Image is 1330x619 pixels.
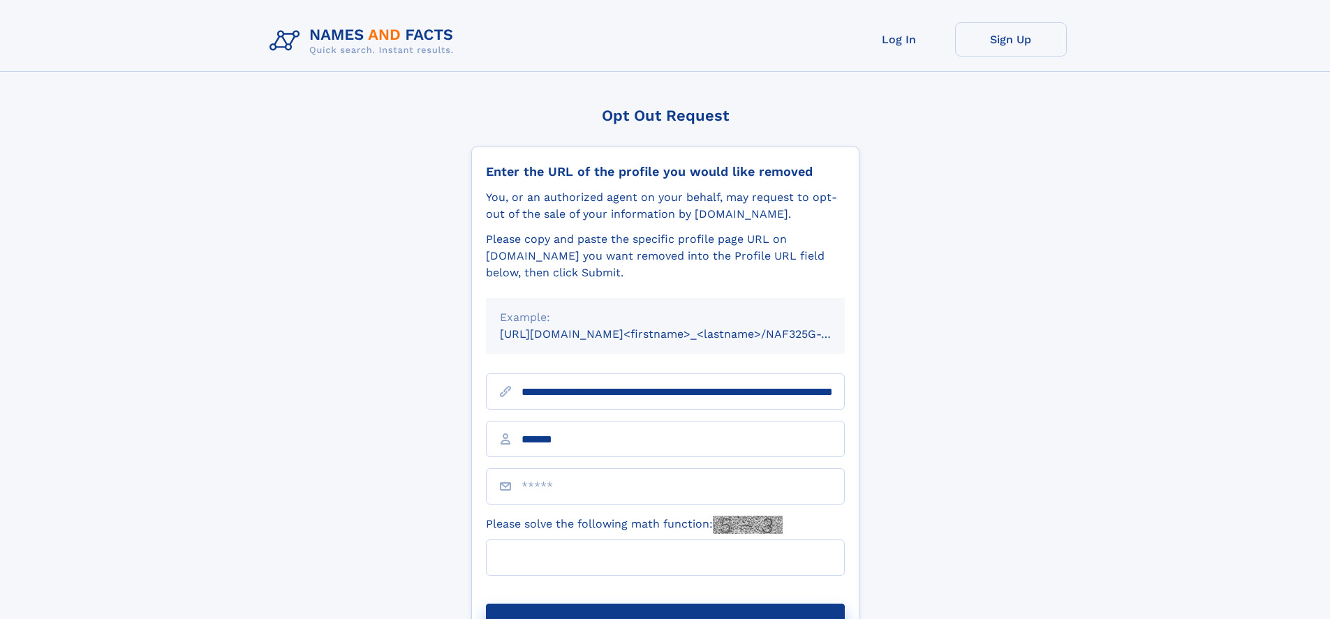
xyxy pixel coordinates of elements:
div: Please copy and paste the specific profile page URL on [DOMAIN_NAME] you want removed into the Pr... [486,231,845,281]
div: Example: [500,309,831,326]
a: Log In [843,22,955,57]
div: Enter the URL of the profile you would like removed [486,164,845,179]
a: Sign Up [955,22,1067,57]
div: Opt Out Request [471,107,859,124]
div: You, or an authorized agent on your behalf, may request to opt-out of the sale of your informatio... [486,189,845,223]
label: Please solve the following math function: [486,516,783,534]
img: Logo Names and Facts [264,22,465,60]
small: [URL][DOMAIN_NAME]<firstname>_<lastname>/NAF325G-xxxxxxxx [500,327,871,341]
